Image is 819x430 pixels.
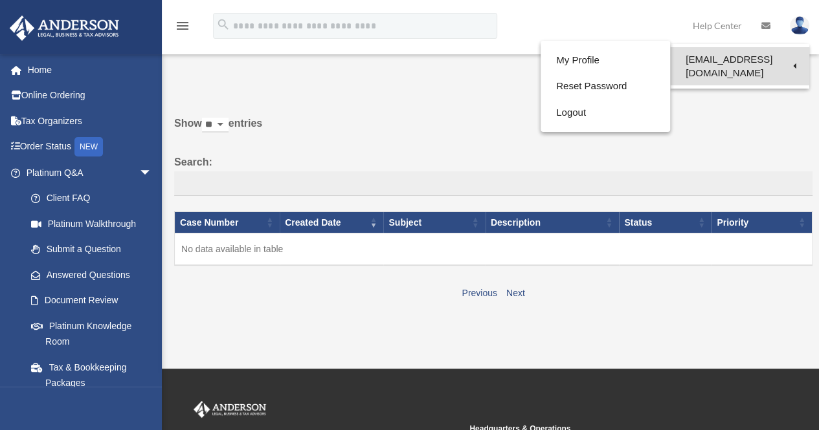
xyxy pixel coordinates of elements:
a: Logout [541,100,670,126]
th: Description: activate to sort column ascending [486,211,620,233]
a: Previous [462,288,497,298]
label: Search: [174,153,813,196]
a: Tax & Bookkeeping Packages [18,354,165,396]
a: Platinum Walkthrough [18,211,165,237]
i: search [216,17,230,32]
a: Tax Organizers [9,108,172,134]
a: [EMAIL_ADDRESS][DOMAIN_NAME] [670,47,809,85]
a: Client FAQ [18,186,165,211]
th: Priority: activate to sort column ascending [712,211,812,233]
th: Case Number: activate to sort column ascending [175,211,280,233]
img: Anderson Advisors Platinum Portal [6,16,123,41]
th: Status: activate to sort column ascending [619,211,712,233]
a: Document Review [18,288,165,314]
i: menu [175,18,190,34]
th: Created Date: activate to sort column ascending [280,211,383,233]
a: Platinum Knowledge Room [18,313,165,354]
div: NEW [74,137,103,156]
a: Next [506,288,525,298]
img: User Pic [790,16,809,35]
span: arrow_drop_down [139,160,165,186]
a: Home [9,57,172,83]
td: No data available in table [175,233,813,266]
label: Show entries [174,114,813,145]
a: Submit a Question [18,237,165,263]
a: menu [175,23,190,34]
a: Answered Questions [18,262,159,288]
img: Anderson Advisors Platinum Portal [191,401,269,418]
select: Showentries [202,118,229,133]
th: Subject: activate to sort column ascending [383,211,485,233]
a: Online Ordering [9,83,172,109]
a: Order StatusNEW [9,134,172,160]
a: My Profile [541,47,670,74]
a: Platinum Q&Aarrow_drop_down [9,160,165,186]
a: Reset Password [541,73,670,100]
input: Search: [174,171,813,196]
